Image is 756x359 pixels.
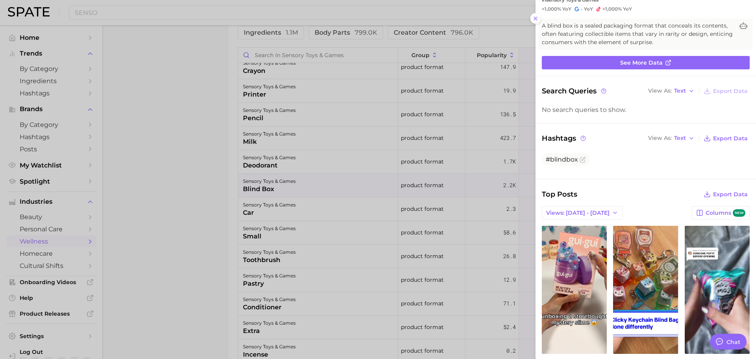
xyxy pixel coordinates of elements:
[602,6,622,12] span: >1,000%
[584,6,593,12] span: YoY
[542,189,577,200] span: Top Posts
[648,89,672,93] span: View As
[646,133,697,143] button: View AsText
[542,6,561,12] span: >1,000%
[706,209,745,217] span: Columns
[702,86,750,97] button: Export Data
[562,6,571,12] span: YoY
[733,209,745,217] span: new
[546,210,610,216] span: Views: [DATE] - [DATE]
[620,60,663,66] span: See more data
[580,156,586,163] button: Flag as miscategorized or irrelevant
[674,136,686,140] span: Text
[674,89,686,93] span: Text
[542,206,623,219] button: Views: [DATE] - [DATE]
[623,6,632,12] span: YoY
[702,133,750,144] button: Export Data
[692,206,750,219] button: Columnsnew
[546,156,578,163] span: #blindbox
[542,86,608,97] span: Search Queries
[542,133,587,144] span: Hashtags
[713,191,748,198] span: Export Data
[646,86,697,96] button: View AsText
[713,88,748,95] span: Export Data
[542,106,750,113] div: No search queries to show.
[648,136,672,140] span: View As
[542,56,750,69] a: See more data
[581,6,583,12] span: -
[713,135,748,142] span: Export Data
[542,22,734,47] span: A blind box is a sealed packaging format that conceals its contents, often featuring collectible ...
[702,189,750,200] button: Export Data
